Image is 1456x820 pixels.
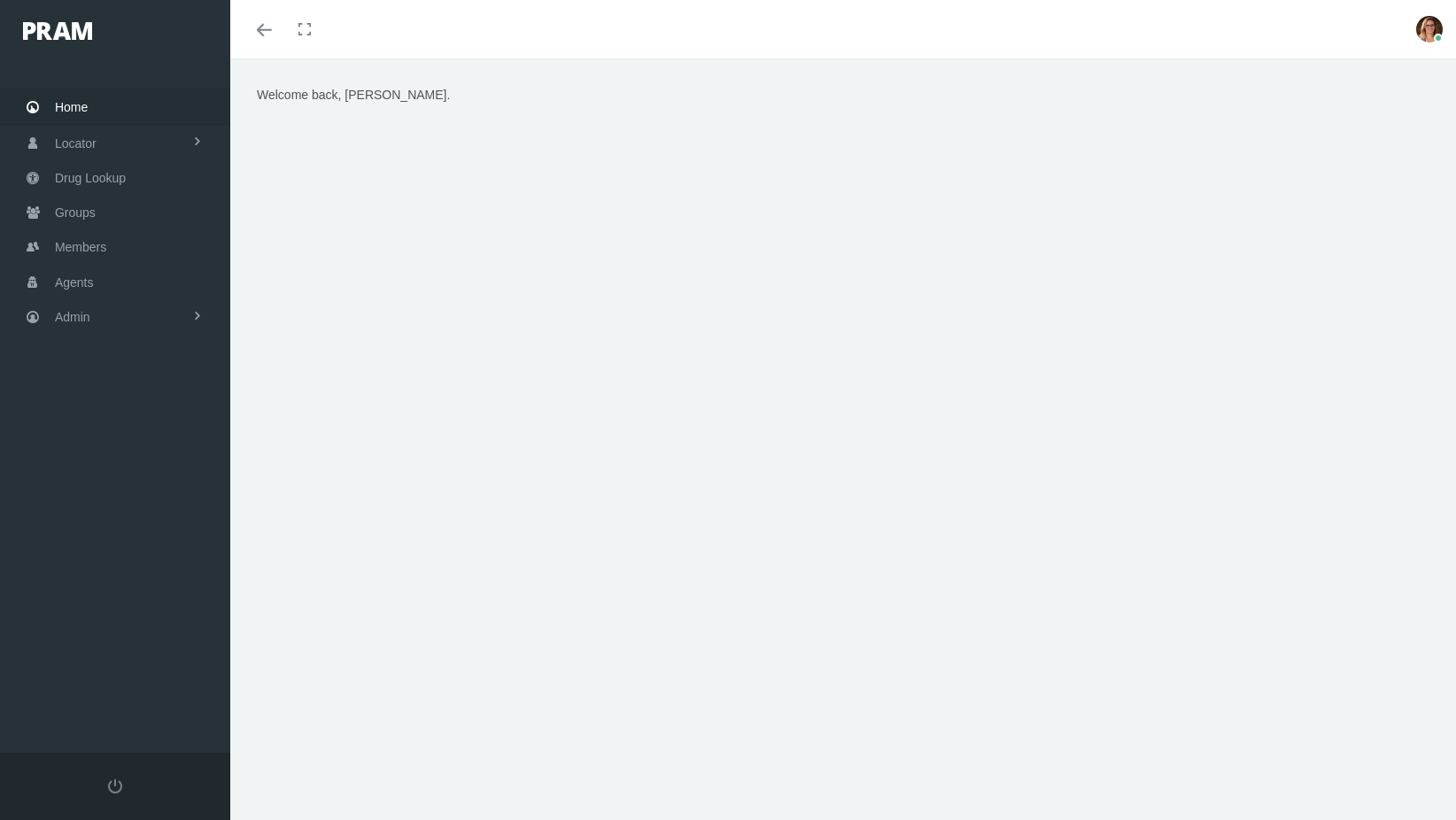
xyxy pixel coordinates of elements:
[55,266,94,299] span: Agents
[23,22,92,40] img: PRAM_20_x_78.png
[55,90,88,124] span: Home
[55,196,96,229] span: Groups
[55,127,97,160] span: Locator
[1416,16,1443,43] img: S_Profile_Picture_2.jpg
[55,230,106,264] span: Members
[55,300,90,334] span: Admin
[55,161,126,195] span: Drug Lookup
[257,88,450,102] span: Welcome back, [PERSON_NAME].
